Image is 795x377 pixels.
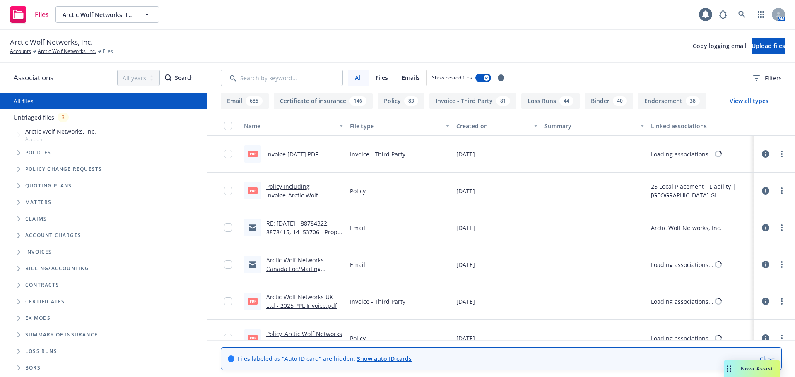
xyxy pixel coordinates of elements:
a: more [777,149,787,159]
span: Ex Mods [25,316,51,321]
button: Summary [541,116,647,136]
div: Loading associations... [651,260,713,269]
span: All [355,73,362,82]
a: Report a Bug [715,6,731,23]
span: Filters [765,74,782,82]
input: Toggle Row Selected [224,187,232,195]
span: [DATE] [456,334,475,343]
span: pdf [248,187,258,194]
span: Associations [14,72,53,83]
div: 40 [613,96,627,106]
span: Emails [402,73,420,82]
span: Loss Runs [25,349,57,354]
span: Arctic Wolf Networks, Inc. [10,37,92,48]
a: Policy_Arctic Wolf Networks UK LTD_LIABILITY_20250901.pdf [266,330,342,364]
input: Toggle Row Selected [224,223,232,232]
a: more [777,223,787,233]
span: Claims [25,216,47,221]
a: RE: [DATE] - 88784322, 8878415, 14153706 - Prop, Resge, D&O - [GEOGRAPHIC_DATA], AIG - Arctic Wol... [266,219,341,271]
button: Name [241,116,347,136]
button: Arctic Wolf Networks, Inc. [55,6,159,23]
div: 3 [58,113,69,122]
button: Created on [453,116,542,136]
div: File type [350,122,440,130]
span: Invoices [25,250,52,255]
a: Arctic Wolf Networks Canada Loc/Mailing Address Update [266,256,324,281]
div: Loading associations... [651,297,713,306]
a: Policy Including Invoice_Arctic Wolf Networks Germany GmbH_LA_20250901_v1.0.pdf [266,182,341,225]
div: Loading associations... [651,334,713,343]
div: Search [165,70,194,86]
a: Show auto ID cards [357,355,412,363]
span: Matters [25,200,51,205]
input: Toggle Row Selected [224,260,232,269]
span: Email [350,223,365,232]
button: Filters [753,70,782,86]
button: View all types [716,93,782,109]
div: Arctic Wolf Networks, Inc. [651,223,722,232]
div: Summary [544,122,635,130]
a: more [777,296,787,306]
button: Binder [585,93,633,109]
span: Arctic Wolf Networks, Inc. [63,10,134,19]
div: Name [244,122,334,130]
button: Endorsement [638,93,706,109]
div: 38 [686,96,700,106]
span: [DATE] [456,187,475,195]
button: Loss Runs [521,93,580,109]
a: Accounts [10,48,31,55]
div: Drag to move [724,360,734,377]
div: Tree Example [0,125,207,260]
a: Arctic Wolf Networks, Inc. [38,48,96,55]
a: Search [734,6,750,23]
span: Files [376,73,388,82]
div: 146 [349,96,366,106]
span: Invoice - Third Party [350,150,405,158]
span: Billing/Accounting [25,266,89,271]
span: [DATE] [456,150,475,158]
a: Arctic Wolf Networks UK Ltd - 2025 PPL Invoice.pdf [266,293,337,310]
span: [DATE] [456,260,475,269]
span: BORs [25,365,41,370]
button: File type [347,116,453,136]
span: Copy logging email [693,42,747,50]
a: more [777,186,787,196]
span: pdf [248,335,258,341]
input: Toggle Row Selected [224,334,232,342]
span: Upload files [752,42,785,50]
div: Created on [456,122,529,130]
button: Policy [378,93,424,109]
span: Policy change requests [25,167,102,172]
button: Copy logging email [693,38,747,54]
span: PDF [248,151,258,157]
span: Files [35,11,49,18]
button: SearchSearch [165,70,194,86]
a: Files [7,3,52,26]
a: Untriaged files [14,113,54,122]
div: 44 [559,96,573,106]
input: Select all [224,122,232,130]
div: Linked associations [651,122,750,130]
button: Email [221,93,269,109]
div: 83 [404,96,418,106]
a: more [777,259,787,269]
button: Upload files [752,38,785,54]
div: Folder Tree Example [0,260,207,376]
span: Invoice - Third Party [350,297,405,306]
div: 25 Local Placement - Liability | [GEOGRAPHIC_DATA] GL [651,182,750,199]
div: Loading associations... [651,150,713,158]
a: Switch app [753,6,769,23]
span: Policy [350,187,366,195]
span: pdf [248,298,258,304]
button: Certificate of insurance [274,93,373,109]
span: Account [25,136,96,143]
span: Certificates [25,299,65,304]
span: Filters [753,74,782,82]
span: Quoting plans [25,183,72,188]
span: Files [103,48,113,55]
div: 685 [246,96,263,106]
a: Close [760,354,775,363]
span: Show nested files [432,74,472,81]
span: [DATE] [456,223,475,232]
span: Policies [25,150,51,155]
